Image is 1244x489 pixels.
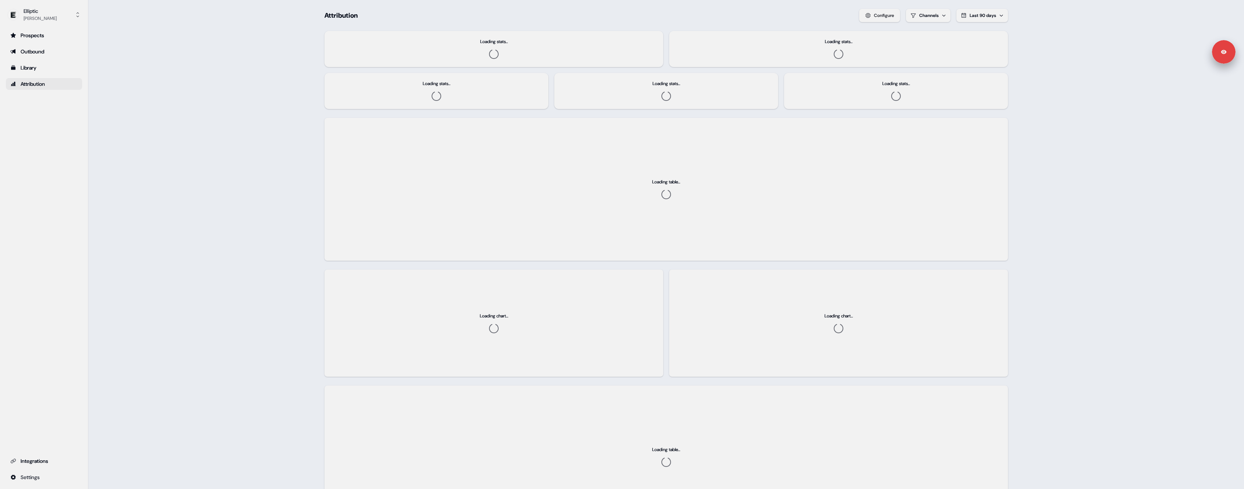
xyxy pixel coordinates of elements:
a: Go to integrations [6,471,82,483]
button: Elliptic[PERSON_NAME] [6,6,82,24]
h3: Loading stats... [423,80,450,87]
a: Go to templates [6,62,82,74]
button: Configure [859,9,900,22]
div: Attribution [10,80,78,88]
a: Go to attribution [6,78,82,90]
div: Integrations [10,457,78,465]
a: Go to integrations [6,455,82,467]
button: Last 90 days [956,9,1008,22]
h1: Attribution [324,11,358,20]
div: Library [10,64,78,71]
h3: Loading stats... [882,80,910,87]
a: Go to outbound experience [6,46,82,57]
div: Loading chart... [825,312,853,320]
div: [PERSON_NAME] [24,15,57,22]
span: Last 90 days [970,13,996,18]
div: Settings [10,474,78,481]
div: Outbound [10,48,78,55]
div: Loading table... [652,446,680,453]
a: Go to prospects [6,29,82,41]
div: Configure [874,12,894,19]
div: Prospects [10,32,78,39]
div: Channels [919,12,939,19]
div: Loading chart... [480,312,508,320]
button: Channels [906,9,950,22]
div: Loading table... [652,178,680,186]
div: Elliptic [24,7,57,15]
h3: Loading stats... [480,38,508,45]
h3: Loading stats... [653,80,680,87]
h3: Loading stats... [825,38,853,45]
